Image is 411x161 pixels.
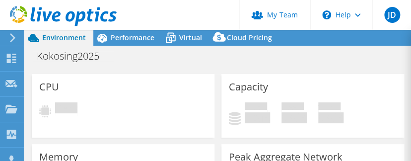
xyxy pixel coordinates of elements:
h3: Capacity [229,81,268,92]
span: Used [245,102,267,112]
span: Virtual [179,33,202,42]
span: JD [384,7,400,23]
span: Environment [42,33,86,42]
svg: \n [322,10,331,19]
h3: CPU [39,81,59,92]
h1: Kokosing2025 [32,51,115,62]
span: Total [318,102,341,112]
h4: 0 GiB [318,112,343,123]
span: Cloud Pricing [227,33,272,42]
span: Performance [111,33,154,42]
h4: 0 GiB [245,112,270,123]
span: Free [281,102,304,112]
h4: 0 GiB [281,112,307,123]
span: Pending [55,102,77,116]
